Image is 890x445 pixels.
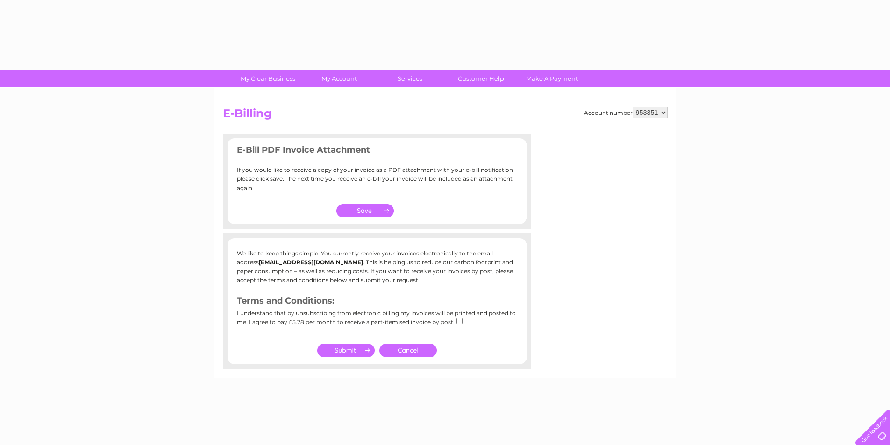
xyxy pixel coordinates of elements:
[223,107,668,125] h2: E-Billing
[259,259,363,266] b: [EMAIL_ADDRESS][DOMAIN_NAME]
[300,70,377,87] a: My Account
[237,249,517,285] p: We like to keep things simple. You currently receive your invoices electronically to the email ad...
[584,107,668,118] div: Account number
[237,143,517,160] h3: E-Bill PDF Invoice Attachment
[371,70,449,87] a: Services
[229,70,306,87] a: My Clear Business
[237,310,517,332] div: I understand that by unsubscribing from electronic billing my invoices will be printed and posted...
[379,344,437,357] a: Cancel
[513,70,591,87] a: Make A Payment
[317,344,375,357] input: Submit
[442,70,520,87] a: Customer Help
[237,165,517,192] p: If you would like to receive a copy of your invoice as a PDF attachment with your e-bill notifica...
[237,294,517,311] h3: Terms and Conditions:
